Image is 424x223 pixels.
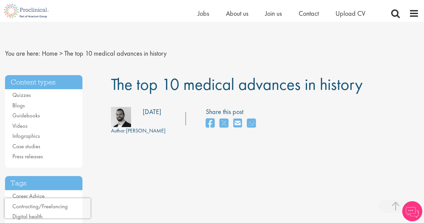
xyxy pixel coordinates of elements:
[42,49,58,58] a: breadcrumb link
[111,107,131,127] img: 76d2c18e-6ce3-4617-eefd-08d5a473185b
[12,143,40,150] a: Case studies
[5,75,82,90] h3: Content types
[226,9,248,18] a: About us
[247,116,256,131] a: share on whats app
[12,112,40,119] a: Guidebooks
[402,201,422,221] img: Chatbot
[5,198,90,218] iframe: reCAPTCHA
[12,192,45,200] a: Career Advice
[111,127,166,135] div: [PERSON_NAME]
[111,127,126,134] span: Author:
[59,49,63,58] span: >
[12,122,27,129] a: Videos
[12,91,31,99] a: Quizzes
[336,9,365,18] a: Upload CV
[299,9,319,18] a: Contact
[64,49,167,58] span: The top 10 medical advances in history
[265,9,282,18] a: Join us
[220,116,228,131] a: share on twitter
[233,116,242,131] a: share on email
[12,102,25,109] a: Blogs
[143,107,161,117] div: [DATE]
[206,107,259,117] label: Share this post
[206,116,215,131] a: share on facebook
[5,49,40,58] span: You are here:
[111,73,363,95] span: The top 10 medical advances in history
[198,9,209,18] a: Jobs
[12,153,43,160] a: Press releases
[5,176,82,190] h3: Tags
[12,132,40,140] a: Infographics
